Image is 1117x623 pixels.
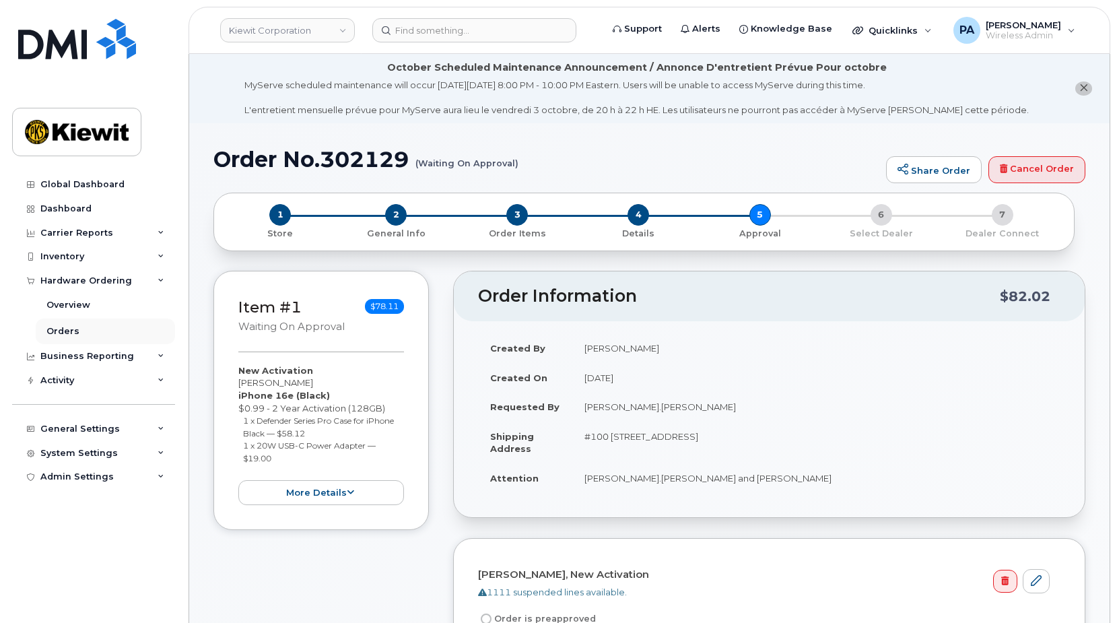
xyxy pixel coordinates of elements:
strong: New Activation [238,365,313,376]
span: 2 [385,204,407,226]
div: 1111 suspended lines available. [478,586,1050,599]
strong: Requested By [490,401,560,412]
strong: iPhone 16e (Black) [238,390,330,401]
a: 3 Order Items [456,226,578,240]
a: 1 Store [225,226,335,240]
h2: Order Information [478,287,1000,306]
p: General Info [341,228,451,240]
h1: Order No.302129 [213,147,879,171]
strong: Created On [490,372,547,383]
small: Waiting On Approval [238,321,345,333]
small: (Waiting On Approval) [415,147,518,168]
button: more details [238,480,404,505]
td: [PERSON_NAME] [572,333,1060,363]
small: 1 x 20W USB-C Power Adapter — $19.00 [243,440,376,463]
small: 1 x Defender Series Pro Case for iPhone Black — $58.12 [243,416,394,438]
h4: [PERSON_NAME], New Activation [478,569,1050,581]
a: Cancel Order [988,156,1085,183]
span: $78.11 [365,299,404,314]
p: Details [583,228,693,240]
td: [PERSON_NAME].[PERSON_NAME] and [PERSON_NAME] [572,463,1060,493]
div: October Scheduled Maintenance Announcement / Annonce D'entretient Prévue Pour octobre [387,61,887,75]
strong: Shipping Address [490,431,534,455]
div: [PERSON_NAME] $0.99 - 2 Year Activation (128GB) [238,364,404,505]
button: close notification [1075,81,1092,96]
a: 2 General Info [335,226,456,240]
td: [PERSON_NAME].[PERSON_NAME] [572,392,1060,422]
td: [DATE] [572,363,1060,393]
div: $82.02 [1000,284,1050,309]
td: #100 [STREET_ADDRESS] [572,422,1060,463]
a: 4 Details [578,226,699,240]
span: 1 [269,204,291,226]
strong: Created By [490,343,545,354]
p: Order Items [462,228,572,240]
strong: Attention [490,473,539,484]
span: 3 [506,204,528,226]
iframe: Messenger Launcher [1058,564,1107,613]
div: MyServe scheduled maintenance will occur [DATE][DATE] 8:00 PM - 10:00 PM Eastern. Users will be u... [244,79,1029,117]
a: Share Order [886,156,982,183]
a: Item #1 [238,298,302,317]
p: Store [230,228,330,240]
span: 4 [628,204,649,226]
